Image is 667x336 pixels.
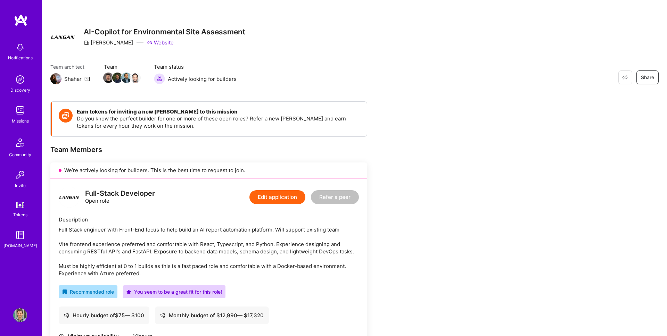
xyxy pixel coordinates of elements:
[154,73,165,84] img: Actively looking for builders
[84,27,245,36] h3: AI-Copilot for Environmental Site Assessment
[64,75,82,83] div: Shahar
[160,313,165,318] i: icon Cash
[62,288,114,295] div: Recommended role
[641,74,654,81] span: Share
[84,39,133,46] div: [PERSON_NAME]
[15,182,26,189] div: Invite
[64,313,69,318] i: icon Cash
[636,70,659,84] button: Share
[12,117,29,125] div: Missions
[77,115,360,129] p: Do you know the perfect builder for one or more of these open roles? Refer a new [PERSON_NAME] an...
[12,134,28,151] img: Community
[113,72,122,84] a: Team Member Avatar
[622,75,628,80] i: icon EyeClosed
[50,162,367,178] div: We’re actively looking for builders. This is the best time to request to join.
[13,308,27,322] img: User Avatar
[50,73,61,84] img: Team Architect
[13,228,27,242] img: guide book
[84,76,90,82] i: icon Mail
[85,190,155,197] div: Full-Stack Developer
[104,63,140,70] span: Team
[11,308,29,322] a: User Avatar
[59,226,359,277] div: Full Stack engineer with Front-End focus to help build an AI report automation platform. Will sup...
[16,202,24,208] img: tokens
[147,39,174,46] a: Website
[50,145,367,154] div: Team Members
[122,72,131,84] a: Team Member Avatar
[112,73,123,83] img: Team Member Avatar
[160,312,264,319] div: Monthly budget of $ 12,990 — $ 17,320
[50,24,75,49] img: Company Logo
[59,109,73,123] img: Token icon
[13,73,27,86] img: discovery
[13,168,27,182] img: Invite
[168,75,237,83] span: Actively looking for builders
[126,288,222,295] div: You seem to be a great fit for this role!
[3,242,37,249] div: [DOMAIN_NAME]
[121,73,132,83] img: Team Member Avatar
[13,103,27,117] img: teamwork
[59,187,80,208] img: logo
[249,190,305,204] button: Edit application
[62,289,67,294] i: icon RecommendedBadge
[104,72,113,84] a: Team Member Avatar
[131,72,140,84] a: Team Member Avatar
[126,289,131,294] i: icon PurpleStar
[311,190,359,204] button: Refer a peer
[13,211,27,218] div: Tokens
[85,190,155,204] div: Open role
[10,86,30,94] div: Discovery
[103,73,114,83] img: Team Member Avatar
[13,40,27,54] img: bell
[130,73,141,83] img: Team Member Avatar
[77,109,360,115] h4: Earn tokens for inviting a new [PERSON_NAME] to this mission
[8,54,33,61] div: Notifications
[59,216,359,223] div: Description
[50,63,90,70] span: Team architect
[154,63,237,70] span: Team status
[84,40,89,45] i: icon CompanyGray
[9,151,31,158] div: Community
[64,312,144,319] div: Hourly budget of $ 75 — $ 100
[14,14,28,26] img: logo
